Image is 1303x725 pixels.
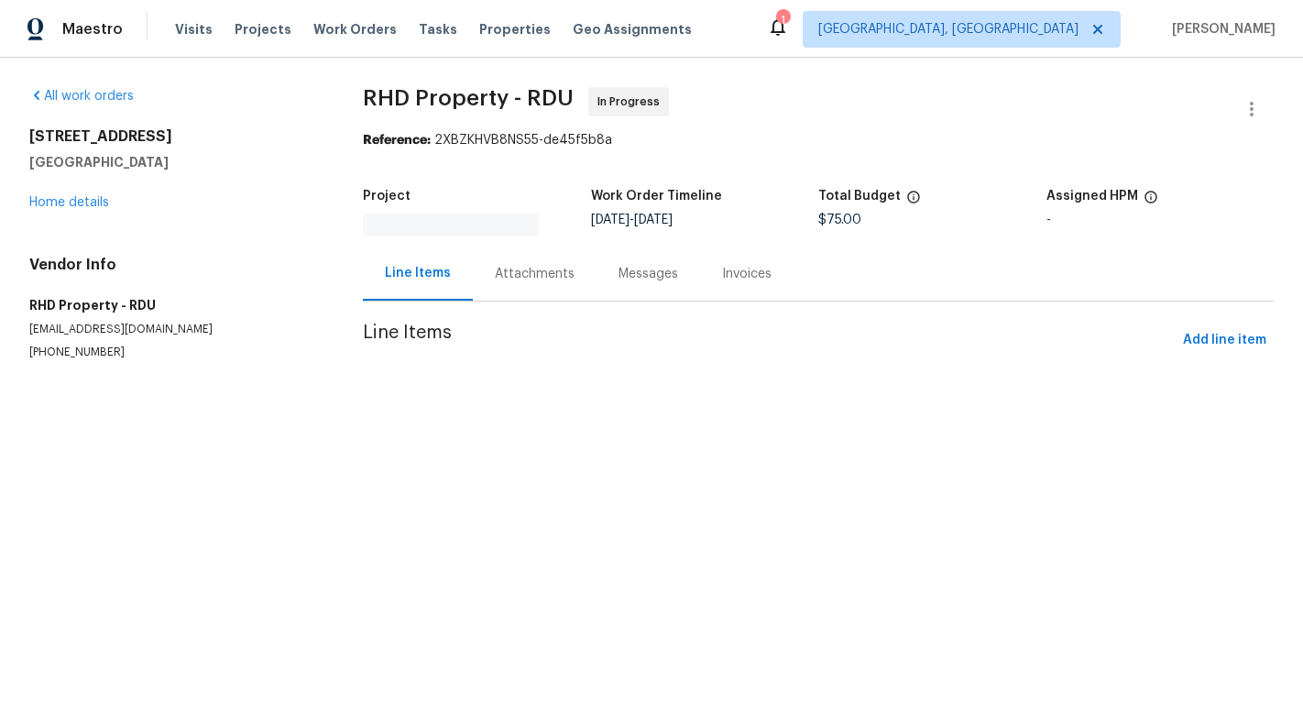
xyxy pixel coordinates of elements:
a: All work orders [29,90,134,103]
span: Add line item [1183,329,1266,352]
div: 1 [776,11,789,29]
div: Line Items [385,264,451,282]
p: [EMAIL_ADDRESS][DOMAIN_NAME] [29,322,319,337]
span: [DATE] [634,214,673,226]
h2: [STREET_ADDRESS] [29,127,319,146]
div: - [1046,214,1275,226]
h5: Work Order Timeline [591,190,722,203]
div: Messages [619,265,678,283]
h4: Vendor Info [29,256,319,274]
span: Visits [175,20,213,38]
span: In Progress [597,93,667,111]
span: Geo Assignments [573,20,692,38]
span: [DATE] [591,214,630,226]
h5: [GEOGRAPHIC_DATA] [29,153,319,171]
span: $75.00 [818,214,861,226]
button: Add line item [1176,324,1274,357]
div: Attachments [495,265,575,283]
p: [PHONE_NUMBER] [29,345,319,360]
h5: RHD Property - RDU [29,296,319,314]
div: 2XBZKHVB8NS55-de45f5b8a [363,131,1274,149]
span: - [591,214,673,226]
span: [PERSON_NAME] [1165,20,1276,38]
span: Work Orders [313,20,397,38]
h5: Total Budget [818,190,901,203]
a: Home details [29,196,109,209]
h5: Project [363,190,411,203]
span: RHD Property - RDU [363,87,574,109]
span: Maestro [62,20,123,38]
div: Invoices [722,265,772,283]
span: [GEOGRAPHIC_DATA], [GEOGRAPHIC_DATA] [818,20,1079,38]
span: The total cost of line items that have been proposed by Opendoor. This sum includes line items th... [906,190,921,214]
span: Line Items [363,324,1176,357]
b: Reference: [363,134,431,147]
span: Properties [479,20,551,38]
span: The hpm assigned to this work order. [1144,190,1158,214]
span: Tasks [419,23,457,36]
h5: Assigned HPM [1046,190,1138,203]
span: Projects [235,20,291,38]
